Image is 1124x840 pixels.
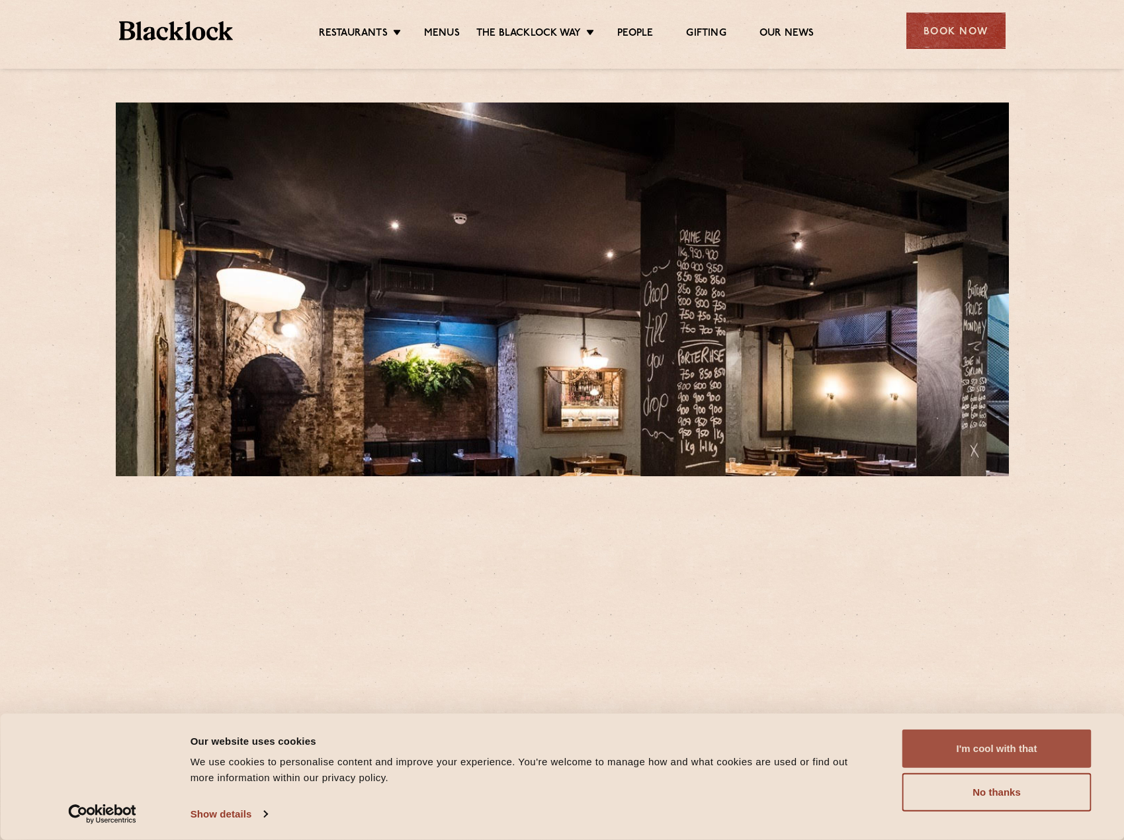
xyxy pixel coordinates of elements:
a: The Blacklock Way [476,27,581,42]
div: Our website uses cookies [191,733,873,749]
div: Book Now [906,13,1006,49]
button: I'm cool with that [902,730,1092,768]
a: Restaurants [319,27,388,42]
a: Menus [424,27,460,42]
a: Show details [191,804,267,824]
div: We use cookies to personalise content and improve your experience. You're welcome to manage how a... [191,754,873,786]
img: BL_Textured_Logo-footer-cropped.svg [119,21,234,40]
a: Gifting [686,27,726,42]
button: No thanks [902,773,1092,812]
a: People [617,27,653,42]
a: Our News [759,27,814,42]
a: Usercentrics Cookiebot - opens in a new window [44,804,160,824]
